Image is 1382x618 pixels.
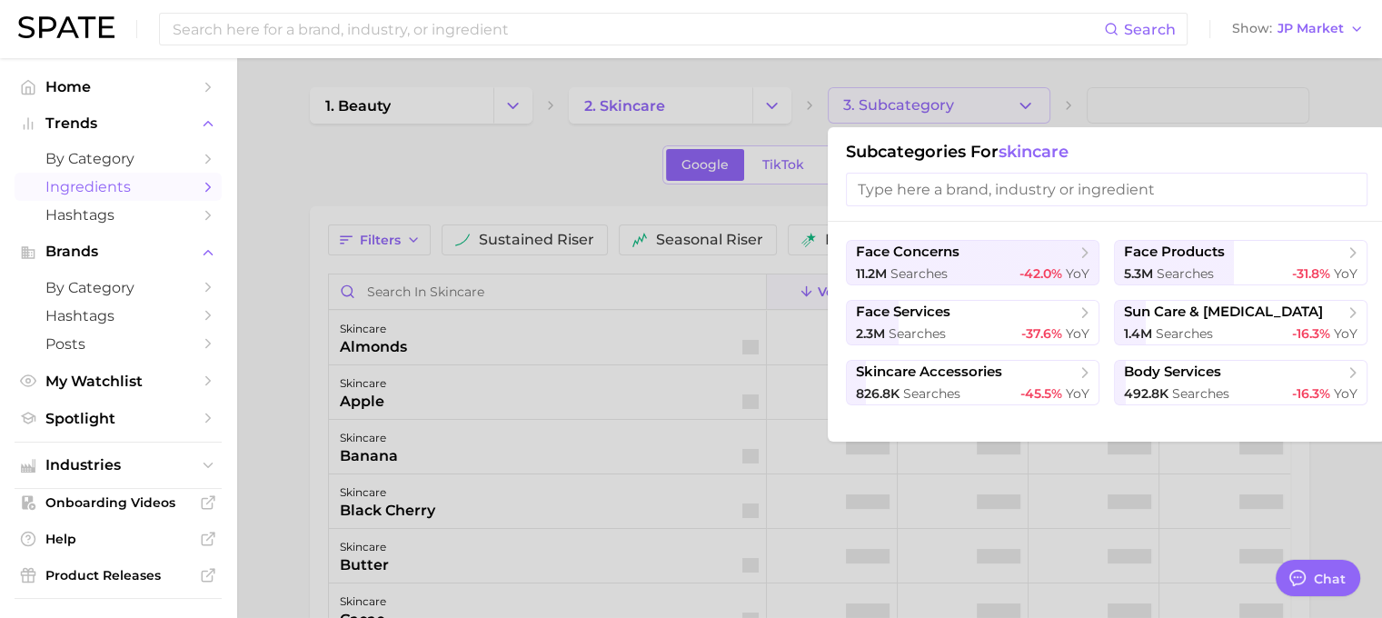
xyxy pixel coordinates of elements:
button: Trends [15,110,222,137]
span: YoY [1066,325,1089,342]
span: -31.8% [1292,265,1330,282]
button: face services2.3m searches-37.6% YoY [846,300,1099,345]
a: Hashtags [15,302,222,330]
a: My Watchlist [15,367,222,395]
span: Show [1232,24,1272,34]
span: YoY [1334,265,1357,282]
span: searches [1172,385,1229,402]
span: 826.8k [856,385,900,402]
span: Brands [45,244,191,260]
a: Spotlight [15,404,222,433]
span: Onboarding Videos [45,494,191,511]
button: face products5.3m searches-31.8% YoY [1114,240,1367,285]
input: Search here for a brand, industry, or ingredient [171,14,1104,45]
button: skincare accessories826.8k searches-45.5% YoY [846,360,1099,405]
span: searches [889,325,946,342]
a: Help [15,525,222,553]
span: -42.0% [1019,265,1062,282]
a: Ingredients [15,173,222,201]
span: searches [890,265,948,282]
span: Hashtags [45,206,191,224]
button: Brands [15,238,222,265]
button: ShowJP Market [1228,17,1368,41]
span: by Category [45,150,191,167]
span: 11.2m [856,265,887,282]
input: Type here a brand, industry or ingredient [846,173,1367,206]
a: Onboarding Videos [15,489,222,516]
button: Industries [15,452,222,479]
span: searches [903,385,960,402]
img: SPATE [18,16,114,38]
span: face services [856,304,950,321]
span: by Category [45,279,191,296]
span: Hashtags [45,307,191,324]
span: Help [45,531,191,547]
span: My Watchlist [45,373,191,390]
span: -45.5% [1020,385,1062,402]
span: -16.3% [1292,325,1330,342]
a: Hashtags [15,201,222,229]
span: skincare [999,142,1069,162]
a: by Category [15,145,222,173]
a: Posts [15,330,222,358]
span: YoY [1066,385,1089,402]
span: 492.8k [1124,385,1168,402]
a: Product Releases [15,562,222,589]
span: 2.3m [856,325,885,342]
span: YoY [1066,265,1089,282]
span: Home [45,78,191,95]
a: by Category [15,274,222,302]
span: face concerns [856,244,959,261]
span: Ingredients [45,178,191,195]
span: Spotlight [45,410,191,427]
span: JP Market [1278,24,1344,34]
h1: Subcategories for [846,142,1367,162]
span: Search [1124,21,1176,38]
span: body services [1124,364,1221,381]
span: Posts [45,335,191,353]
span: YoY [1334,385,1357,402]
button: face concerns11.2m searches-42.0% YoY [846,240,1099,285]
span: Trends [45,115,191,132]
span: Industries [45,457,191,473]
span: Product Releases [45,567,191,583]
span: searches [1156,325,1213,342]
span: 1.4m [1124,325,1152,342]
span: skincare accessories [856,364,1002,381]
a: Home [15,73,222,101]
span: -37.6% [1021,325,1062,342]
span: YoY [1334,325,1357,342]
span: searches [1157,265,1214,282]
span: 5.3m [1124,265,1153,282]
span: face products [1124,244,1225,261]
span: sun care & [MEDICAL_DATA] [1124,304,1323,321]
button: sun care & [MEDICAL_DATA]1.4m searches-16.3% YoY [1114,300,1367,345]
button: body services492.8k searches-16.3% YoY [1114,360,1367,405]
span: -16.3% [1292,385,1330,402]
